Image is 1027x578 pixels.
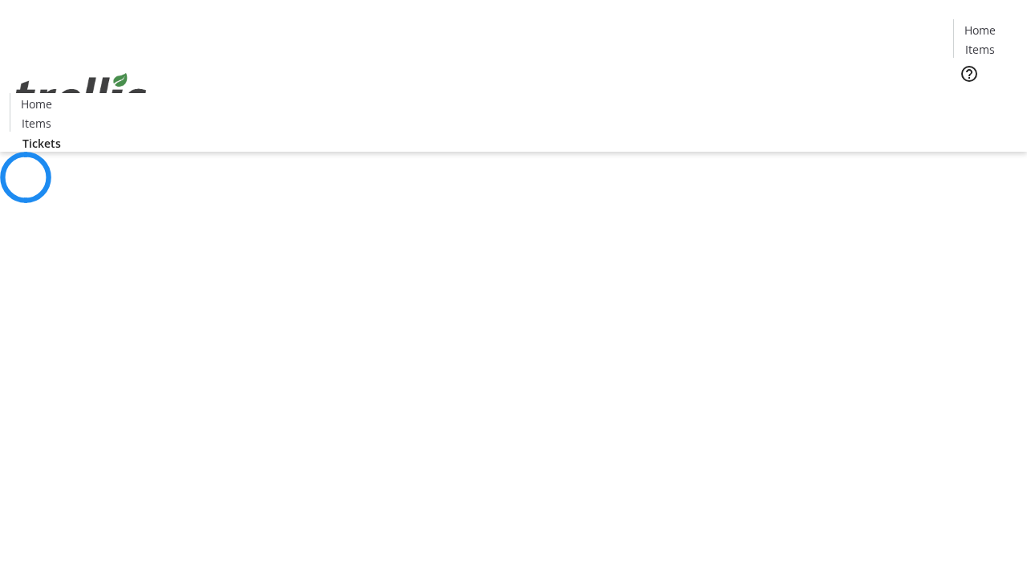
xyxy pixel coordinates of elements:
a: Home [954,22,1005,39]
span: Tickets [966,93,1005,110]
span: Items [965,41,995,58]
span: Home [964,22,996,39]
span: Tickets [22,135,61,152]
a: Items [10,115,62,132]
span: Items [22,115,51,132]
span: Home [21,96,52,112]
a: Home [10,96,62,112]
a: Tickets [953,93,1017,110]
a: Items [954,41,1005,58]
a: Tickets [10,135,74,152]
img: Orient E2E Organization s9BTNrfZUc's Logo [10,55,152,136]
button: Help [953,58,985,90]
